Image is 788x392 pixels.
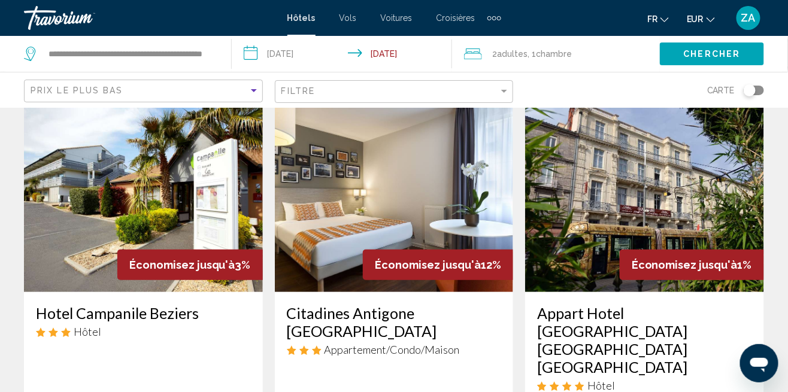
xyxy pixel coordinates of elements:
a: Vols [340,13,357,23]
span: Hôtel [587,379,615,392]
span: 2 [493,45,528,62]
a: Travorium [24,6,275,30]
div: 3 star Apartment [287,343,502,356]
img: Hotel image [24,101,263,292]
button: Change currency [687,10,715,28]
iframe: Bouton de lancement de la fenêtre de messagerie [740,344,778,382]
button: Toggle map [735,85,764,96]
button: Change language [647,10,669,28]
a: Citadines Antigone [GEOGRAPHIC_DATA] [287,304,502,340]
span: Chercher [684,50,741,59]
a: Hôtels [287,13,316,23]
div: 12% [363,250,513,280]
div: 3 star Hotel [36,325,251,338]
mat-select: Sort by [31,86,259,96]
span: Chambre [537,49,572,59]
button: Travelers: 2 adults, 0 children [452,36,660,72]
a: Appart Hotel [GEOGRAPHIC_DATA] [GEOGRAPHIC_DATA] [GEOGRAPHIC_DATA] [537,304,752,376]
span: EUR [687,14,704,24]
a: Voitures [381,13,413,23]
button: User Menu [733,5,764,31]
span: Filtre [281,86,316,96]
span: , 1 [528,45,572,62]
span: Carte [707,82,735,99]
button: Extra navigation items [487,8,501,28]
a: Croisières [437,13,475,23]
span: Économisez jusqu'à [632,259,738,271]
span: Prix le plus bas [31,86,123,95]
button: Filter [275,80,514,104]
img: Hotel image [525,101,764,292]
span: Adultes [498,49,528,59]
button: Check-in date: Jul 25, 2026 Check-out date: Aug 8, 2026 [232,36,451,72]
span: Économisez jusqu'à [129,259,235,271]
span: fr [647,14,657,24]
span: Hôtel [74,325,101,338]
div: 1% [620,250,764,280]
button: Chercher [660,42,764,65]
img: Hotel image [275,101,514,292]
a: Hotel Campanile Beziers [36,304,251,322]
span: ZA [741,12,756,24]
span: Économisez jusqu'à [375,259,481,271]
span: Appartement/Condo/Maison [325,343,460,356]
div: 4 star Hotel [537,379,752,392]
div: 3% [117,250,263,280]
